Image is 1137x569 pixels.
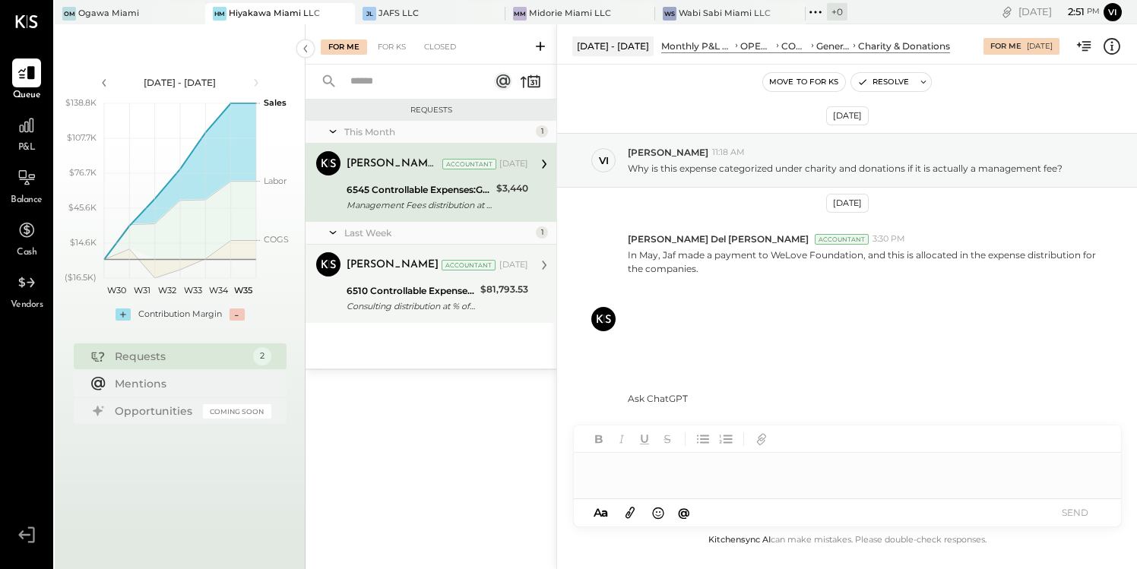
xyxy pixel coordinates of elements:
[628,248,1100,405] p: In May, Jaf made a payment to WeLove Foundation, and this is allocated in the expense distributio...
[752,429,771,449] button: Add URL
[116,76,245,89] div: [DATE] - [DATE]
[208,285,228,296] text: W34
[213,7,226,21] div: HM
[826,194,869,213] div: [DATE]
[347,182,492,198] div: 6545 Controllable Expenses:General & Administrative Expenses:Charity & Donations
[781,40,809,52] div: CONTROLLABLE EXPENSES
[999,4,1015,20] div: copy link
[321,40,367,55] div: For Me
[635,429,654,449] button: Underline
[67,132,97,143] text: $107.7K
[65,97,97,108] text: $138.8K
[347,258,439,273] div: [PERSON_NAME]
[11,299,43,312] span: Vendors
[1,216,52,260] a: Cash
[628,232,809,245] span: [PERSON_NAME] Del [PERSON_NAME]
[496,181,528,196] div: $3,440
[69,167,97,178] text: $76.7K
[678,505,690,520] span: @
[873,233,905,245] span: 3:30 PM
[230,308,245,321] div: -
[313,105,549,115] div: Requests
[1045,502,1106,523] button: SEND
[673,503,695,522] button: @
[589,504,613,521] button: Aa
[264,97,287,108] text: Sales
[601,505,608,520] span: a
[663,7,676,21] div: WS
[115,349,245,364] div: Requests
[203,404,271,419] div: Coming Soon
[378,8,419,20] div: JAFS LLC
[716,429,736,449] button: Ordered List
[17,246,36,260] span: Cash
[253,347,271,365] div: 2
[370,40,413,55] div: For KS
[347,156,439,172] div: [PERSON_NAME] Del [PERSON_NAME]
[229,8,320,20] div: Hiyakawa Miami LLC
[851,73,915,91] button: Resolve
[1027,41,1053,52] div: [DATE]
[1087,6,1100,17] span: pm
[107,285,126,296] text: W30
[628,162,1063,175] p: Why is this expense categorized under charity and donations if it is actually a management fee?
[693,429,713,449] button: Unordered List
[344,226,532,239] div: Last Week
[628,146,708,159] span: [PERSON_NAME]
[529,8,611,20] div: Midorie Miami LLC
[116,308,131,321] div: +
[1104,3,1122,21] button: vi
[990,41,1021,52] div: For Me
[134,285,150,296] text: W31
[65,272,97,283] text: ($16.5K)
[815,234,869,245] div: Accountant
[589,429,609,449] button: Bold
[11,194,43,207] span: Balance
[536,125,548,138] div: 1
[572,36,654,55] div: [DATE] - [DATE]
[115,403,195,419] div: Opportunities
[344,125,532,138] div: This Month
[826,106,869,125] div: [DATE]
[70,237,97,248] text: $14.6K
[13,89,41,103] span: Queue
[679,8,771,20] div: Wabi Sabi Miami LLC
[264,175,287,186] text: Labor
[442,159,496,169] div: Accountant
[115,376,264,391] div: Mentions
[1054,5,1085,19] span: 2 : 51
[183,285,201,296] text: W33
[599,153,609,168] div: vi
[499,259,528,271] div: [DATE]
[347,198,492,213] div: Management Fees distribution at % of Net sales
[763,73,845,91] button: Move to for ks
[1018,5,1100,19] div: [DATE]
[858,40,950,52] div: Charity & Donations
[499,158,528,170] div: [DATE]
[158,285,176,296] text: W32
[827,3,847,21] div: + 0
[712,147,745,159] span: 11:18 AM
[78,8,139,20] div: Ogawa Miami
[1,111,52,155] a: P&L
[62,7,76,21] div: OM
[234,285,252,296] text: W35
[18,141,36,155] span: P&L
[442,260,496,270] div: Accountant
[1,58,52,103] a: Queue
[513,7,527,21] div: MM
[657,429,677,449] button: Strikethrough
[347,283,476,299] div: 6510 Controllable Expenses:General & Administrative Expenses:Consulting
[661,40,733,52] div: Monthly P&L Comparison
[264,234,289,245] text: COGS
[1,163,52,207] a: Balance
[612,429,632,449] button: Italic
[1,268,52,312] a: Vendors
[363,7,376,21] div: JL
[816,40,850,52] div: General & Administrative Expenses
[68,202,97,213] text: $45.6K
[740,40,774,52] div: OPERATING EXPENSES (EBITDA)
[347,299,476,314] div: Consulting distribution at % of Net sales
[480,282,528,297] div: $81,793.53
[416,40,464,55] div: Closed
